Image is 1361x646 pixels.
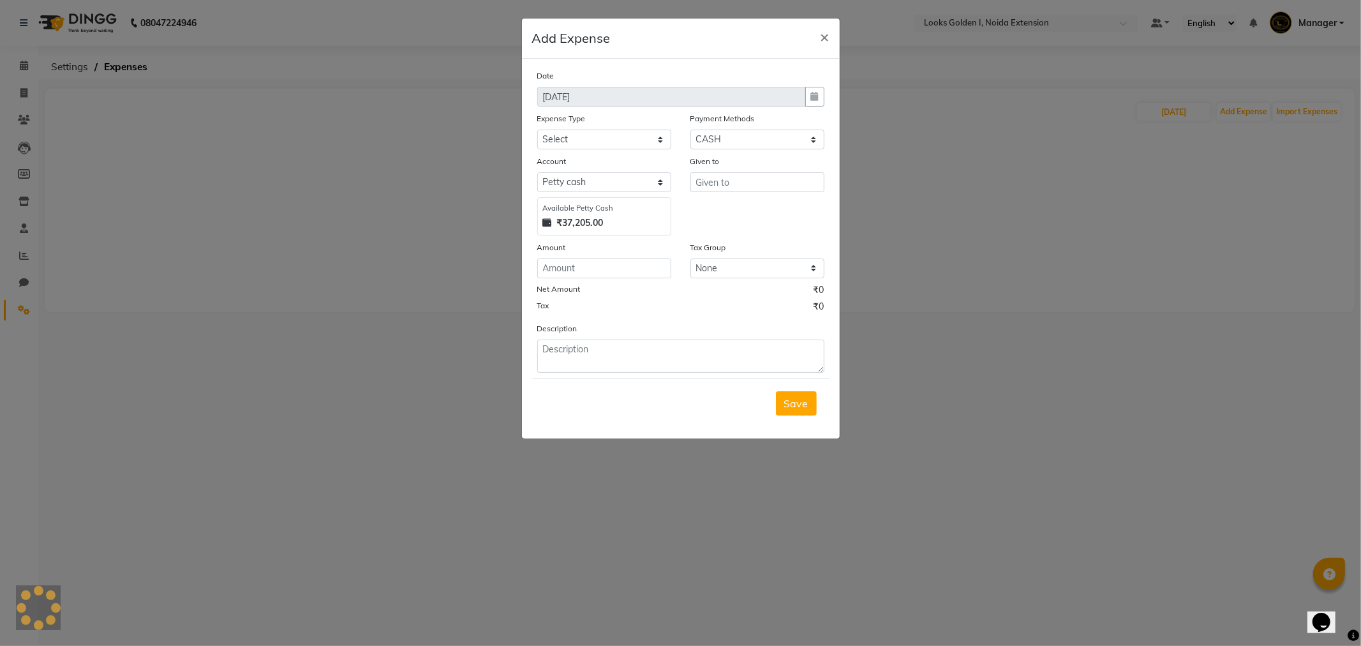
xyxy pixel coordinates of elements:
[537,156,567,167] label: Account
[821,27,829,46] span: ×
[810,19,840,54] button: Close
[784,397,808,410] span: Save
[1307,595,1348,633] iframe: chat widget
[690,242,726,253] label: Tax Group
[537,113,586,124] label: Expense Type
[814,300,824,317] span: ₹0
[543,203,666,214] div: Available Petty Cash
[537,259,671,278] input: Amount
[537,323,577,334] label: Description
[537,242,566,253] label: Amount
[532,29,611,48] h5: Add Expense
[814,283,824,300] span: ₹0
[776,391,817,416] button: Save
[690,172,824,192] input: Given to
[537,283,581,295] label: Net Amount
[537,300,549,312] label: Tax
[690,156,720,167] label: Given to
[557,216,604,230] strong: ₹37,205.00
[690,113,755,124] label: Payment Methods
[537,70,554,82] label: Date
